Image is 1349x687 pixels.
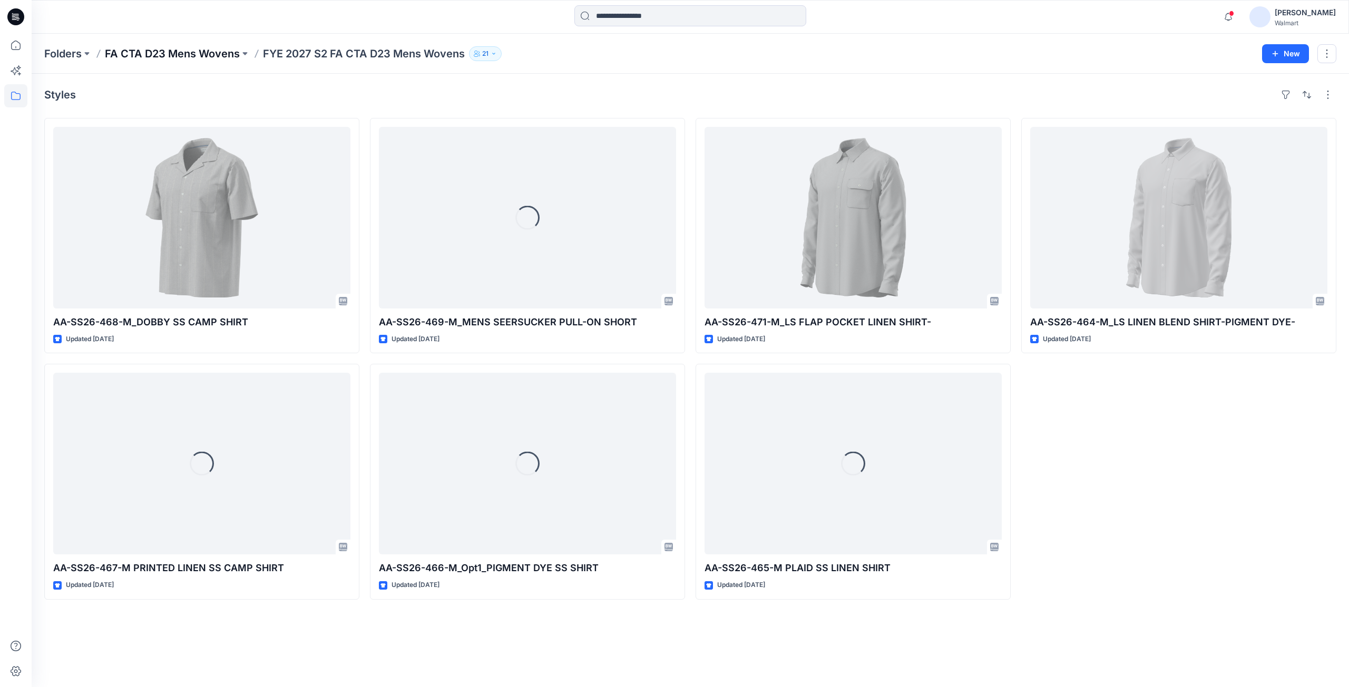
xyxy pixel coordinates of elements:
p: AA-SS26-464-M_LS LINEN BLEND SHIRT-PIGMENT DYE- [1030,315,1327,330]
button: 21 [469,46,502,61]
p: FYE 2027 S2 FA CTA D23 Mens Wovens [263,46,465,61]
p: Updated [DATE] [392,334,439,345]
a: AA-SS26-471-M_LS FLAP POCKET LINEN SHIRT- [705,127,1002,308]
p: Updated [DATE] [66,580,114,591]
p: AA-SS26-468-M_DOBBY SS CAMP SHIRT [53,315,350,330]
a: Folders [44,46,82,61]
p: AA-SS26-465-M PLAID SS LINEN SHIRT [705,561,1002,575]
p: Updated [DATE] [66,334,114,345]
p: AA-SS26-467-M PRINTED LINEN SS CAMP SHIRT [53,561,350,575]
div: Walmart [1275,19,1336,27]
a: FA CTA D23 Mens Wovens [105,46,240,61]
a: AA-SS26-464-M_LS LINEN BLEND SHIRT-PIGMENT DYE- [1030,127,1327,308]
div: [PERSON_NAME] [1275,6,1336,19]
p: Updated [DATE] [717,334,765,345]
p: Updated [DATE] [392,580,439,591]
h4: Styles [44,88,76,101]
p: AA-SS26-471-M_LS FLAP POCKET LINEN SHIRT- [705,315,1002,330]
p: Updated [DATE] [1043,334,1091,345]
p: AA-SS26-469-M_MENS SEERSUCKER PULL-ON SHORT [379,315,676,330]
p: AA-SS26-466-M_Opt1_PIGMENT DYE SS SHIRT [379,561,676,575]
img: avatar [1249,6,1270,27]
button: New [1262,44,1309,63]
p: Updated [DATE] [717,580,765,591]
p: 21 [482,48,488,59]
a: AA-SS26-468-M_DOBBY SS CAMP SHIRT [53,127,350,308]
